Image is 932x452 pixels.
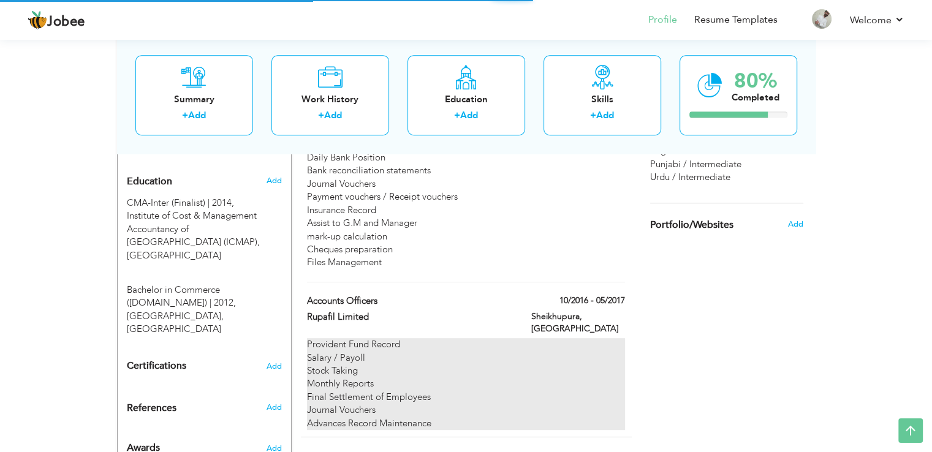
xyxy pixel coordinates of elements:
[266,402,281,413] span: Add
[787,219,803,230] span: Add
[127,284,236,309] span: Bachelor in Commerce (B.Com), University of the Punjab, 2012
[188,110,206,122] a: Add
[307,391,624,404] div: Final Settlement of Employees
[454,110,460,122] label: +
[812,9,832,29] img: Profile Img
[553,93,651,106] div: Skills
[127,209,260,261] span: Institute of Cost & Management Accountancy of [GEOGRAPHIC_DATA] (ICMAP), [GEOGRAPHIC_DATA]
[307,404,624,416] div: Journal Vouchers
[650,220,733,231] span: Portfolio/Websites
[307,243,624,256] div: Cheques preparation
[596,110,614,122] a: Add
[127,403,176,414] span: References
[460,110,478,122] a: Add
[307,164,624,177] div: Bank reconciliation statements
[307,295,513,307] label: Accounts Officers
[267,362,282,371] span: Add the certifications you’ve earned.
[641,203,813,246] div: Share your links of online work
[307,151,624,269] div: Daily Bank Position
[307,364,624,377] div: Stock Taking
[650,171,730,183] span: Urdu / Intermediate
[307,190,624,203] div: Payment vouchers / Receipt vouchers
[732,91,779,104] div: Completed
[127,176,172,187] span: Education
[118,197,291,262] div: CMA-Inter (Finalist), 2014
[307,204,624,217] div: Insurance Record
[28,10,47,30] img: jobee.io
[307,256,624,269] div: Files Management
[145,93,243,106] div: Summary
[266,175,281,186] span: Add
[307,230,624,243] div: mark-up calculation
[307,311,513,323] label: Rupafil Limited
[307,217,624,230] div: Assist to G.M and Manager
[307,377,624,390] div: Monthly Reports
[281,93,379,106] div: Work History
[318,110,324,122] label: +
[650,158,741,170] span: Punjabi / Intermediate
[127,359,186,372] span: Certifications
[732,71,779,91] div: 80%
[559,295,625,307] label: 10/2016 - 05/2017
[127,197,234,209] span: CMA-Inter (Finalist), Institute of Cost & Management Accountancy of Pakistan (ICMAP), 2014
[417,93,515,106] div: Education
[307,178,624,190] div: Journal Vouchers
[118,265,291,336] div: Bachelor in Commerce (B.Com), 2012
[127,169,282,336] div: Add your educational degree.
[47,15,85,29] span: Jobee
[324,110,342,122] a: Add
[118,402,291,421] div: Add the reference.
[694,13,778,27] a: Resume Templates
[850,13,904,28] a: Welcome
[590,110,596,122] label: +
[648,13,677,27] a: Profile
[531,311,625,335] label: Sheikhupura, [GEOGRAPHIC_DATA]
[307,338,624,430] div: Provident Fund Record
[28,10,85,30] a: Jobee
[127,310,224,335] span: [GEOGRAPHIC_DATA], [GEOGRAPHIC_DATA]
[307,352,624,364] div: Salary / Payoll
[307,417,624,430] div: Advances Record Maintenance
[182,110,188,122] label: +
